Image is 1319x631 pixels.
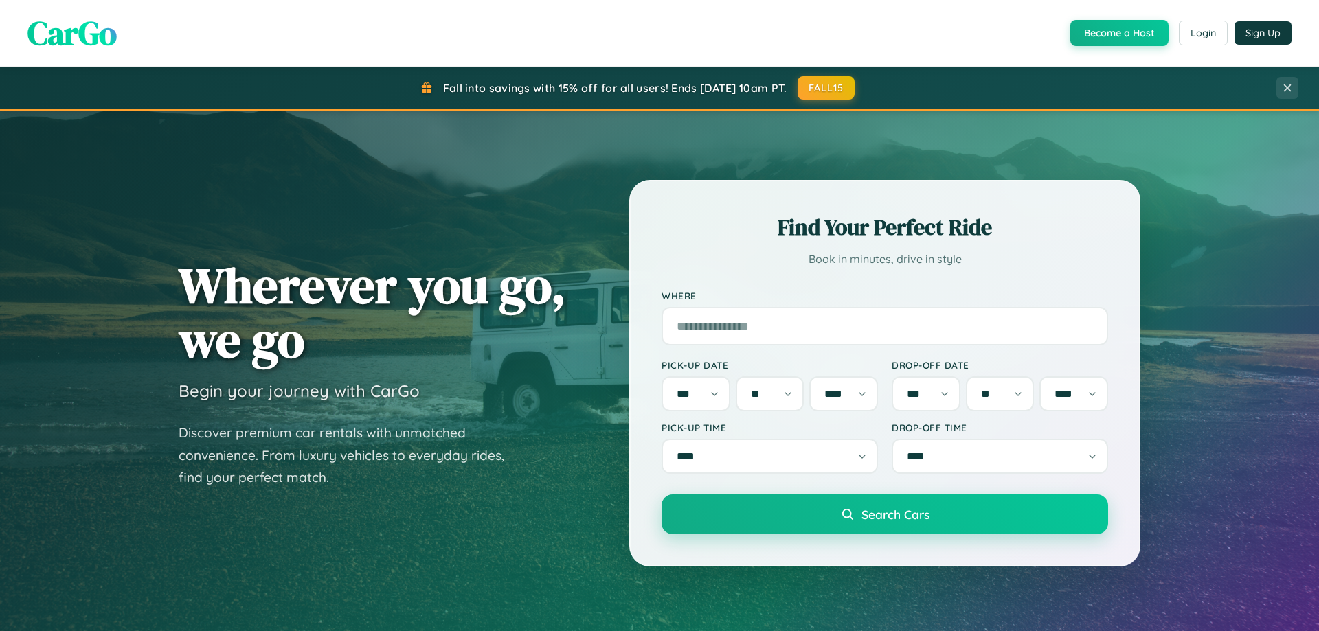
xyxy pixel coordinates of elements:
p: Discover premium car rentals with unmatched convenience. From luxury vehicles to everyday rides, ... [179,422,522,489]
p: Book in minutes, drive in style [662,249,1108,269]
button: Search Cars [662,494,1108,534]
h3: Begin your journey with CarGo [179,380,420,401]
h1: Wherever you go, we go [179,258,566,367]
label: Drop-off Date [892,359,1108,371]
span: Fall into savings with 15% off for all users! Ends [DATE] 10am PT. [443,81,787,95]
button: Login [1179,21,1228,45]
label: Pick-up Date [662,359,878,371]
span: CarGo [27,10,117,56]
label: Pick-up Time [662,422,878,433]
span: Search Cars [861,507,929,522]
button: Sign Up [1235,21,1292,45]
label: Where [662,290,1108,301]
button: FALL15 [798,76,855,100]
h2: Find Your Perfect Ride [662,212,1108,242]
button: Become a Host [1070,20,1169,46]
label: Drop-off Time [892,422,1108,433]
